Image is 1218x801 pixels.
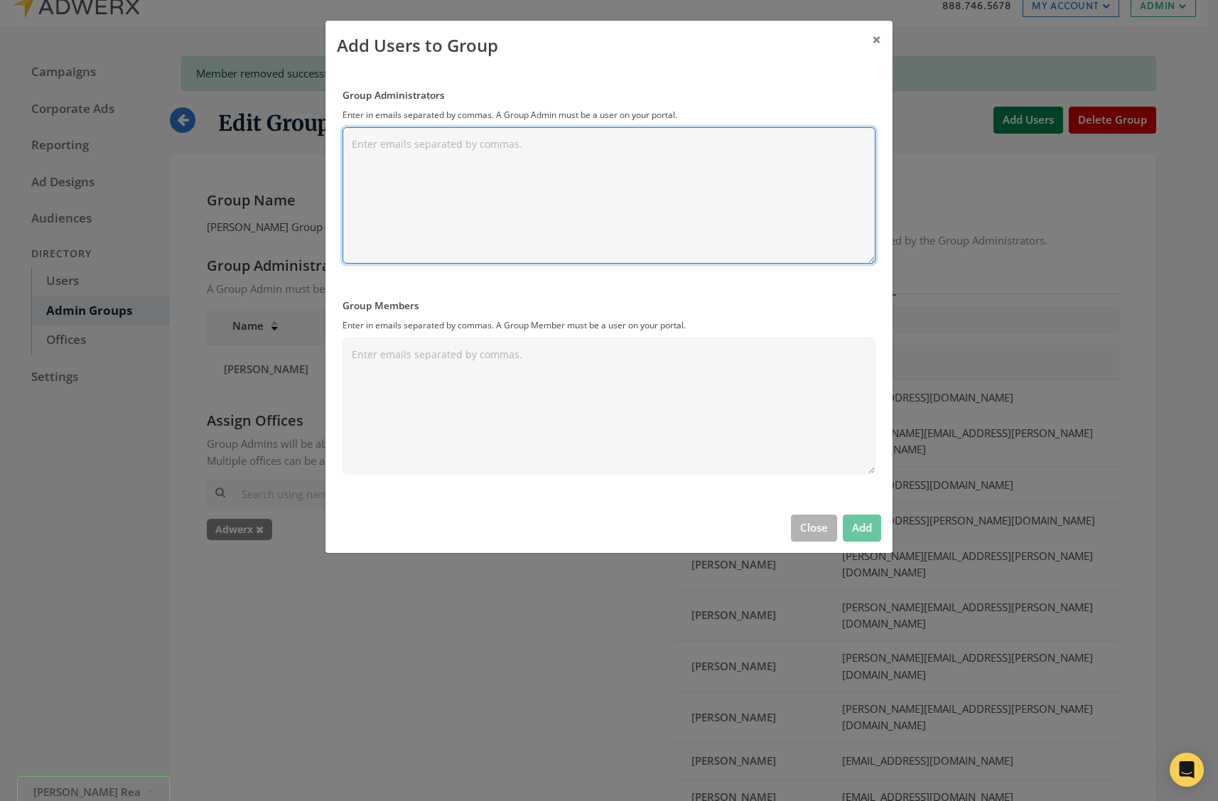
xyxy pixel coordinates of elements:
[33,783,140,800] span: [PERSON_NAME] Realty
[343,319,875,333] p: Enter in emails separated by commas. A Group Member must be a user on your portal.
[343,87,875,102] label: Group Administrators
[872,28,881,50] span: ×
[791,515,837,541] button: Close
[861,21,893,60] button: Close
[843,515,881,541] button: Add
[343,298,875,313] label: Group Members
[343,109,875,122] p: Enter in emails separated by commas. A Group Admin must be a user on your portal.
[1170,753,1204,787] div: Open Intercom Messenger
[337,32,498,58] div: Add Users to Group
